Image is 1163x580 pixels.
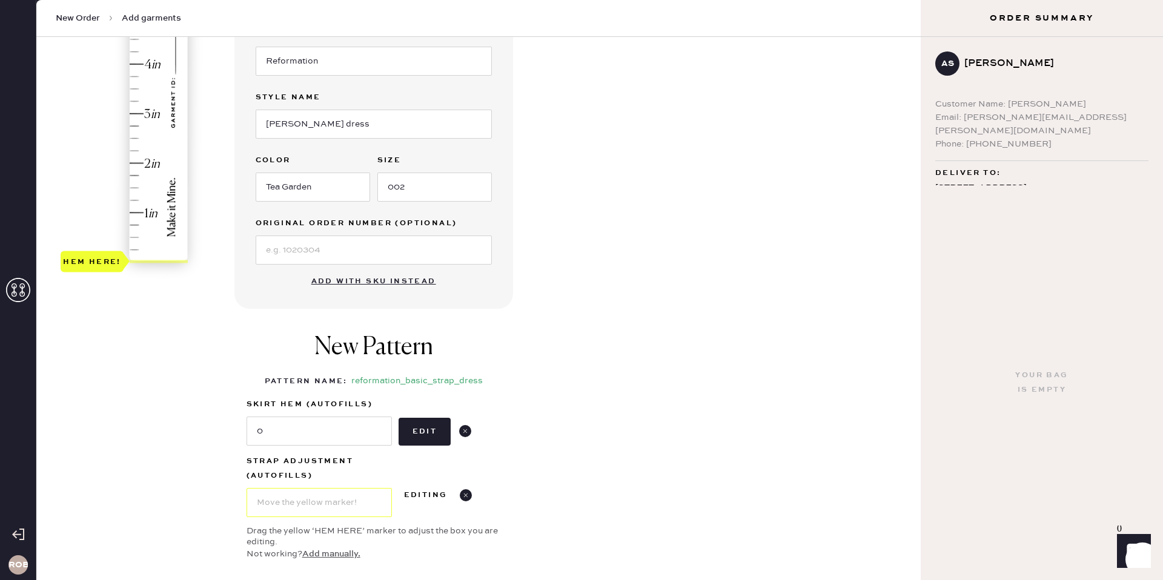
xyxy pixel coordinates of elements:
[351,374,483,389] div: reformation_basic_strap_dress
[1015,368,1068,397] div: Your bag is empty
[256,110,492,139] input: e.g. Daisy 2 Pocket
[256,47,492,76] input: Brand name
[935,180,1148,211] div: [STREET_ADDRESS] Aurora , IL 60505
[935,137,1148,151] div: Phone: [PHONE_NUMBER]
[56,12,100,24] span: New Order
[1105,526,1158,578] iframe: Front Chat
[247,547,506,561] div: Not working?
[247,417,392,446] input: Move the yellow marker!
[935,97,1148,111] div: Customer Name: [PERSON_NAME]
[256,153,370,168] label: Color
[921,12,1163,24] h3: Order Summary
[8,561,28,569] h3: ROBCA
[63,254,121,269] div: Hem here!
[256,216,492,231] label: Original Order Number (Optional)
[935,111,1148,137] div: Email: [PERSON_NAME][EMAIL_ADDRESS][PERSON_NAME][DOMAIN_NAME]
[265,374,348,389] div: Pattern Name :
[247,397,392,412] label: skirt hem (autofills)
[964,56,1139,71] div: [PERSON_NAME]
[404,488,448,503] div: Editing
[304,269,443,294] button: Add with SKU instead
[377,173,492,202] input: e.g. 30R
[247,526,506,547] div: Drag the yellow ‘HEM HERE’ marker to adjust the box you are editing.
[302,547,360,561] button: Add manually.
[122,12,181,24] span: Add garments
[399,418,451,446] button: Edit
[377,153,492,168] label: Size
[941,59,954,68] h3: AS
[935,166,1001,180] span: Deliver to:
[247,454,392,483] label: Strap Adjustment (autofills)
[256,236,492,265] input: e.g. 1020304
[256,90,492,105] label: Style name
[247,488,392,517] input: Move the yellow marker!
[314,333,433,374] h1: New Pattern
[256,173,370,202] input: e.g. Navy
